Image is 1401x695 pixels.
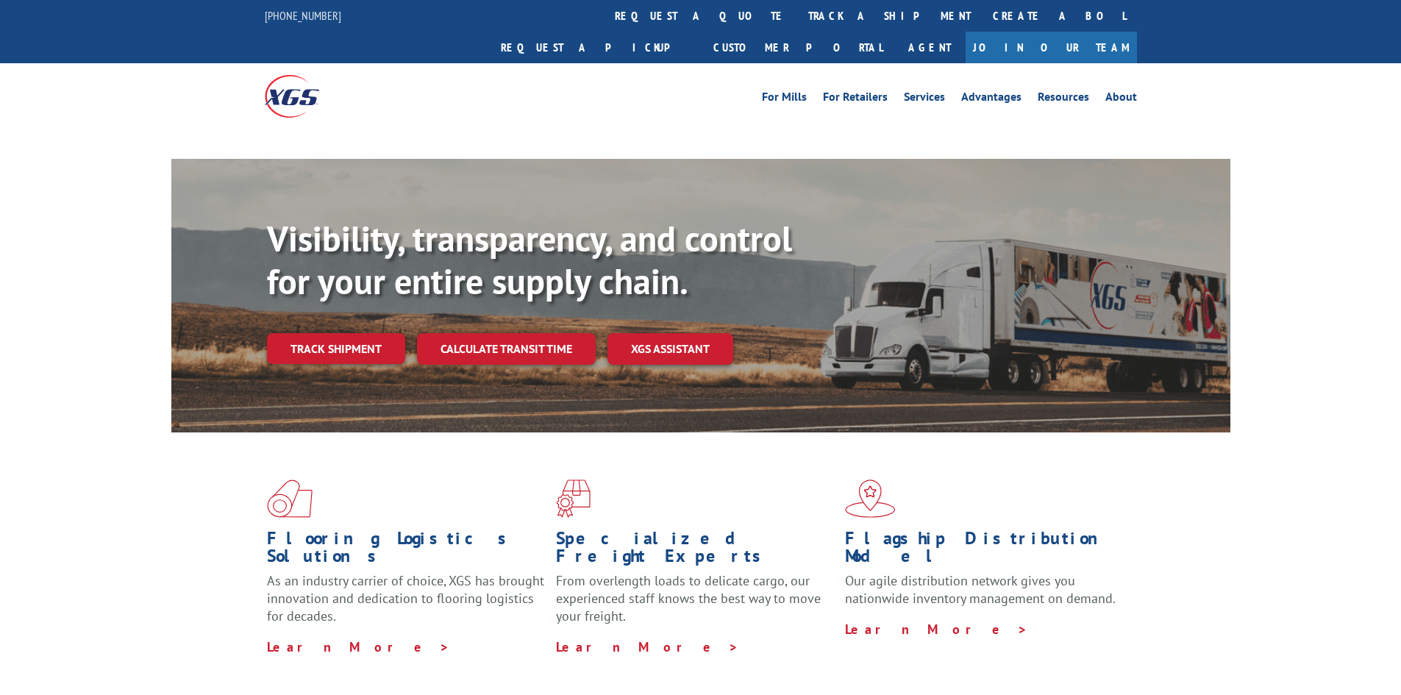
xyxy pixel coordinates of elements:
a: Agent [894,32,966,63]
h1: Specialized Freight Experts [556,530,834,572]
a: Advantages [961,91,1022,107]
a: Learn More > [845,621,1028,638]
a: For Retailers [823,91,888,107]
a: Resources [1038,91,1089,107]
h1: Flagship Distribution Model [845,530,1123,572]
a: XGS ASSISTANT [607,333,733,365]
a: [PHONE_NUMBER] [265,8,341,23]
a: Learn More > [556,638,739,655]
a: Customer Portal [702,32,894,63]
a: Track shipment [267,333,405,364]
h1: Flooring Logistics Solutions [267,530,545,572]
span: As an industry carrier of choice, XGS has brought innovation and dedication to flooring logistics... [267,572,544,624]
p: From overlength loads to delicate cargo, our experienced staff knows the best way to move your fr... [556,572,834,638]
img: xgs-icon-focused-on-flooring-red [556,480,591,518]
a: For Mills [762,91,807,107]
img: xgs-icon-flagship-distribution-model-red [845,480,896,518]
a: Services [904,91,945,107]
a: Learn More > [267,638,450,655]
span: Our agile distribution network gives you nationwide inventory management on demand. [845,572,1116,607]
a: Request a pickup [490,32,702,63]
b: Visibility, transparency, and control for your entire supply chain. [267,215,792,304]
img: xgs-icon-total-supply-chain-intelligence-red [267,480,313,518]
a: Join Our Team [966,32,1137,63]
a: About [1105,91,1137,107]
a: Calculate transit time [417,333,596,365]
